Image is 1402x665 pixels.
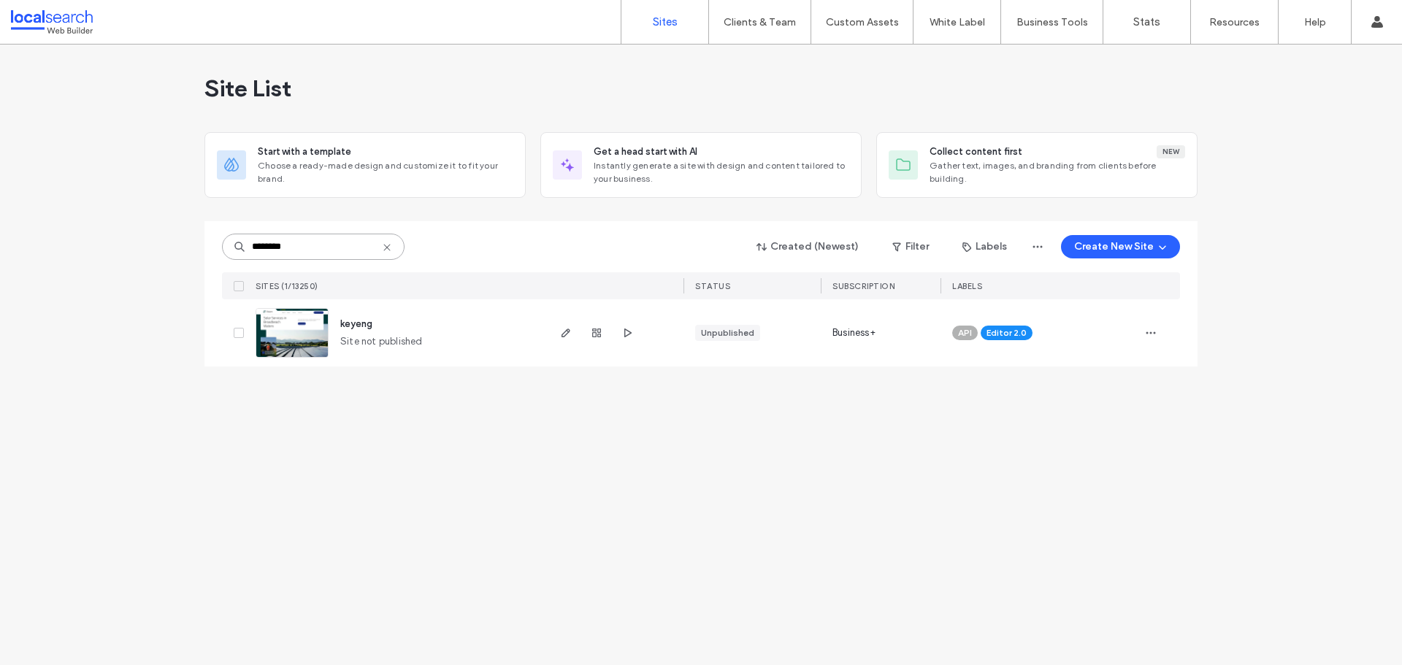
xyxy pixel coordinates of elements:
[876,132,1198,198] div: Collect content firstNewGather text, images, and branding from clients before building.
[930,145,1022,159] span: Collect content first
[930,159,1185,185] span: Gather text, images, and branding from clients before building.
[258,145,351,159] span: Start with a template
[33,10,63,23] span: Help
[204,132,526,198] div: Start with a templateChoose a ready-made design and customize it to fit your brand.
[1157,145,1185,158] div: New
[1016,16,1088,28] label: Business Tools
[987,326,1027,339] span: Editor 2.0
[832,326,876,340] span: Business+
[340,318,372,329] a: keyeng
[594,159,849,185] span: Instantly generate a site with design and content tailored to your business.
[340,334,423,349] span: Site not published
[952,281,982,291] span: LABELS
[540,132,862,198] div: Get a head start with AIInstantly generate a site with design and content tailored to your business.
[594,145,697,159] span: Get a head start with AI
[204,74,291,103] span: Site List
[930,16,985,28] label: White Label
[1209,16,1260,28] label: Resources
[878,235,943,258] button: Filter
[653,15,678,28] label: Sites
[832,281,895,291] span: SUBSCRIPTION
[949,235,1020,258] button: Labels
[695,281,730,291] span: STATUS
[256,281,318,291] span: SITES (1/13250)
[1133,15,1160,28] label: Stats
[744,235,872,258] button: Created (Newest)
[258,159,513,185] span: Choose a ready-made design and customize it to fit your brand.
[1061,235,1180,258] button: Create New Site
[826,16,899,28] label: Custom Assets
[701,326,754,339] div: Unpublished
[724,16,796,28] label: Clients & Team
[958,326,972,339] span: API
[1304,16,1326,28] label: Help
